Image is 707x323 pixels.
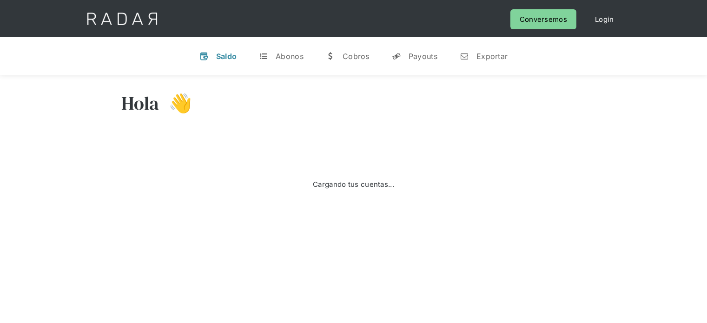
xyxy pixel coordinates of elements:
[121,92,159,115] h3: Hola
[392,52,401,61] div: y
[313,178,394,191] div: Cargando tus cuentas...
[476,52,508,61] div: Exportar
[216,52,237,61] div: Saldo
[409,52,437,61] div: Payouts
[460,52,469,61] div: n
[326,52,335,61] div: w
[276,52,304,61] div: Abonos
[199,52,209,61] div: v
[159,92,192,115] h3: 👋
[259,52,268,61] div: t
[343,52,370,61] div: Cobros
[586,9,623,29] a: Login
[510,9,576,29] a: Conversemos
